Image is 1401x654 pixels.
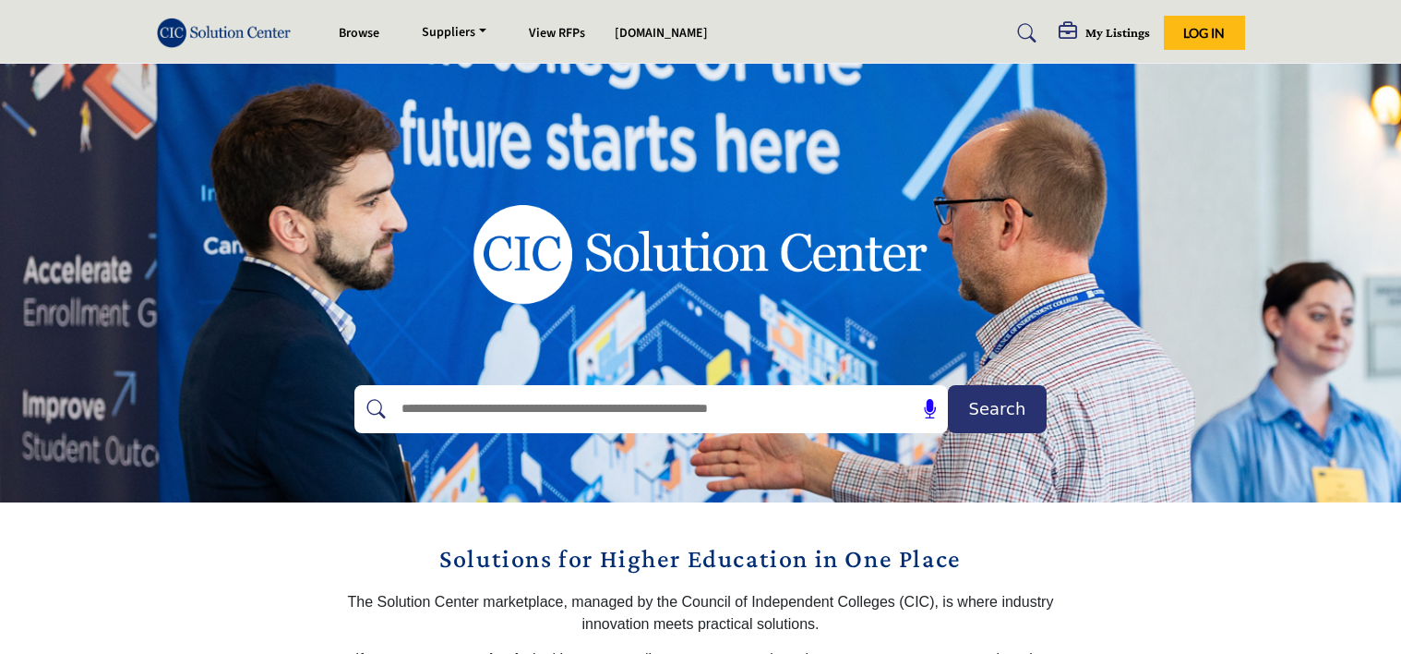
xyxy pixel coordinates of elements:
a: View RFPs [529,24,585,42]
img: Site Logo [157,18,301,48]
a: Browse [339,24,379,42]
button: Search [948,385,1047,433]
a: [DOMAIN_NAME] [615,24,708,42]
h2: Solutions for Higher Education in One Place [341,539,1060,578]
a: Suppliers [409,20,499,46]
button: Log In [1164,16,1245,50]
div: My Listings [1059,22,1150,44]
img: image [410,134,991,374]
span: Log In [1183,25,1225,41]
h5: My Listings [1085,24,1150,41]
span: Search [969,396,1026,421]
span: The Solution Center marketplace, managed by the Council of Independent Colleges (CIC), is where i... [348,594,1054,632]
a: Search [1000,18,1048,48]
